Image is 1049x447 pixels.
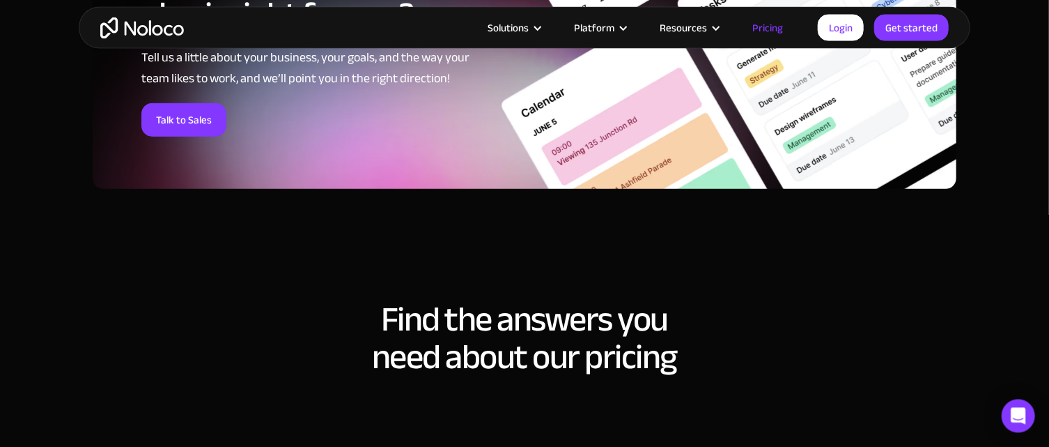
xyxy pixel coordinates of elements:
a: Login [818,15,864,41]
div: Platform [557,19,642,37]
a: Get started [874,15,949,41]
a: Pricing [735,19,800,37]
div: Tell us a little about your business, your goals, and the way your team likes to work, and we’ll ... [141,47,493,89]
a: Talk to Sales [141,103,226,137]
a: home [100,17,184,39]
div: Resources [660,19,707,37]
div: Resources [642,19,735,37]
div: Open Intercom Messenger [1002,400,1035,433]
div: Solutions [488,19,529,37]
div: Solutions [470,19,557,37]
div: Platform [574,19,614,37]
